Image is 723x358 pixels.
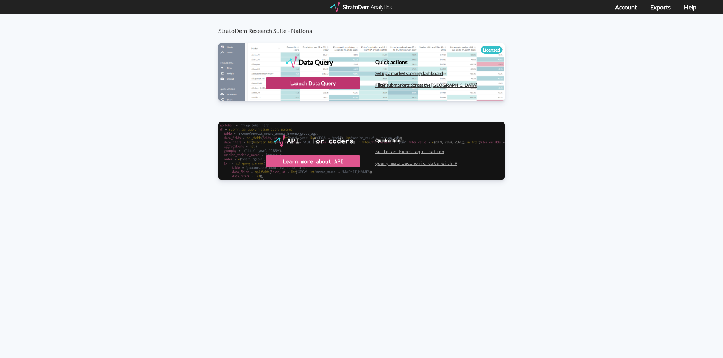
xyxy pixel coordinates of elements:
a: Filter submarkets across the [GEOGRAPHIC_DATA] [375,82,477,88]
div: Launch Data Query [266,77,360,89]
a: Query macroeconomic data with R [375,160,457,166]
div: Data Query [299,56,333,68]
a: Build an Excel application [375,149,444,154]
div: Learn more about API [266,155,360,167]
a: Help [684,3,696,11]
a: Exports [650,3,671,11]
a: Account [615,3,637,11]
h3: StratoDem Research Suite - National [218,14,513,34]
a: Set up a market scoring dashboard [375,70,443,76]
div: API - For coders [287,135,354,147]
h4: Quick actions: [375,138,457,143]
h4: Quick actions: [375,59,477,65]
div: Licensed [481,46,502,54]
